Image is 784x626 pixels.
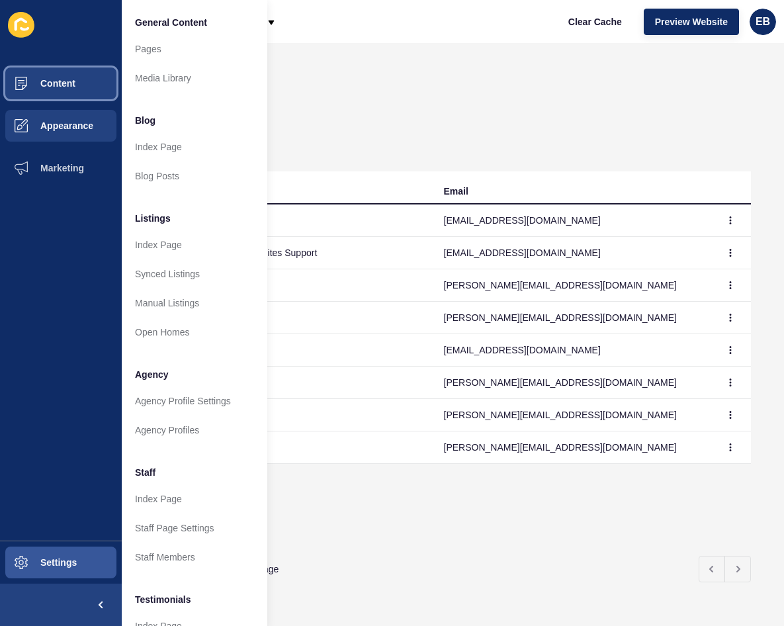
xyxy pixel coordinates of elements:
[155,367,433,399] td: [PERSON_NAME]
[122,64,267,93] a: Media Library
[644,9,739,35] button: Preview Website
[122,230,267,259] a: Index Page
[122,259,267,289] a: Synced Listings
[155,95,751,124] p: Create/edit users
[433,302,712,334] td: [PERSON_NAME][EMAIL_ADDRESS][DOMAIN_NAME]
[756,15,770,28] span: EB
[122,416,267,445] a: Agency Profiles
[568,15,622,28] span: Clear Cache
[433,431,712,464] td: [PERSON_NAME][EMAIL_ADDRESS][DOMAIN_NAME]
[135,16,207,29] span: General Content
[155,237,433,269] td: [PERSON_NAME] Websites Support
[155,269,433,302] td: [PERSON_NAME]
[433,237,712,269] td: [EMAIL_ADDRESS][DOMAIN_NAME]
[135,593,191,606] span: Testimonials
[135,212,171,225] span: Listings
[655,15,728,28] span: Preview Website
[155,204,433,237] td: [PERSON_NAME] Sites
[122,543,267,572] a: Staff Members
[122,161,267,191] a: Blog Posts
[135,466,155,479] span: Staff
[433,334,712,367] td: [EMAIL_ADDRESS][DOMAIN_NAME]
[155,302,433,334] td: [PERSON_NAME]
[122,318,267,347] a: Open Homes
[433,269,712,302] td: [PERSON_NAME][EMAIL_ADDRESS][DOMAIN_NAME]
[155,334,433,367] td: [PERSON_NAME]
[155,76,751,95] h1: Users
[122,484,267,514] a: Index Page
[155,431,433,464] td: [PERSON_NAME]
[122,386,267,416] a: Agency Profile Settings
[135,368,169,381] span: Agency
[557,9,633,35] button: Clear Cache
[433,204,712,237] td: [EMAIL_ADDRESS][DOMAIN_NAME]
[433,399,712,431] td: [PERSON_NAME][EMAIL_ADDRESS][DOMAIN_NAME]
[155,399,433,431] td: [PERSON_NAME]
[122,514,267,543] a: Staff Page Settings
[122,289,267,318] a: Manual Listings
[433,367,712,399] td: [PERSON_NAME][EMAIL_ADDRESS][DOMAIN_NAME]
[135,114,155,127] span: Blog
[122,132,267,161] a: Index Page
[122,34,267,64] a: Pages
[444,185,468,198] div: Email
